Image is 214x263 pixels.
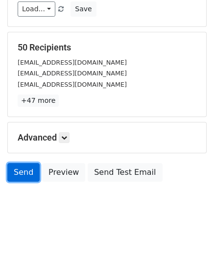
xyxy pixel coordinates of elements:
[7,163,40,182] a: Send
[71,1,96,17] button: Save
[18,1,55,17] a: Load...
[18,132,196,143] h5: Advanced
[88,163,162,182] a: Send Test Email
[165,216,214,263] iframe: Chat Widget
[18,59,127,66] small: [EMAIL_ADDRESS][DOMAIN_NAME]
[42,163,85,182] a: Preview
[18,70,127,77] small: [EMAIL_ADDRESS][DOMAIN_NAME]
[18,81,127,88] small: [EMAIL_ADDRESS][DOMAIN_NAME]
[18,95,59,107] a: +47 more
[18,42,196,53] h5: 50 Recipients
